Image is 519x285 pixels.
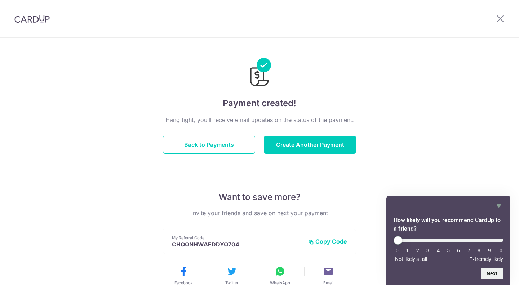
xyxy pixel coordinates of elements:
[264,136,356,154] button: Create Another Payment
[163,191,356,203] p: Want to save more?
[248,58,271,88] img: Payments
[435,248,442,253] li: 4
[308,238,347,245] button: Copy Code
[394,216,503,233] h2: How likely will you recommend CardUp to a friend? Select an option from 0 to 10, with 0 being Not...
[394,236,503,262] div: How likely will you recommend CardUp to a friend? Select an option from 0 to 10, with 0 being Not...
[424,248,431,253] li: 3
[172,241,302,248] p: CHOONHWAEDDYO704
[455,248,462,253] li: 6
[395,256,427,262] span: Not likely at all
[394,202,503,279] div: How likely will you recommend CardUp to a friend? Select an option from 0 to 10, with 0 being Not...
[496,248,503,253] li: 10
[465,248,473,253] li: 7
[163,136,255,154] button: Back to Payments
[394,248,401,253] li: 0
[414,248,421,253] li: 2
[486,248,493,253] li: 9
[481,268,503,279] button: Next question
[163,209,356,217] p: Invite your friends and save on next your payment
[445,248,452,253] li: 5
[14,14,50,23] img: CardUp
[404,248,411,253] li: 1
[163,116,356,124] p: Hang tight, you’ll receive email updates on the status of the payment.
[172,235,302,241] p: My Referral Code
[494,202,503,210] button: Hide survey
[475,248,483,253] li: 8
[469,256,503,262] span: Extremely likely
[163,97,356,110] h4: Payment created!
